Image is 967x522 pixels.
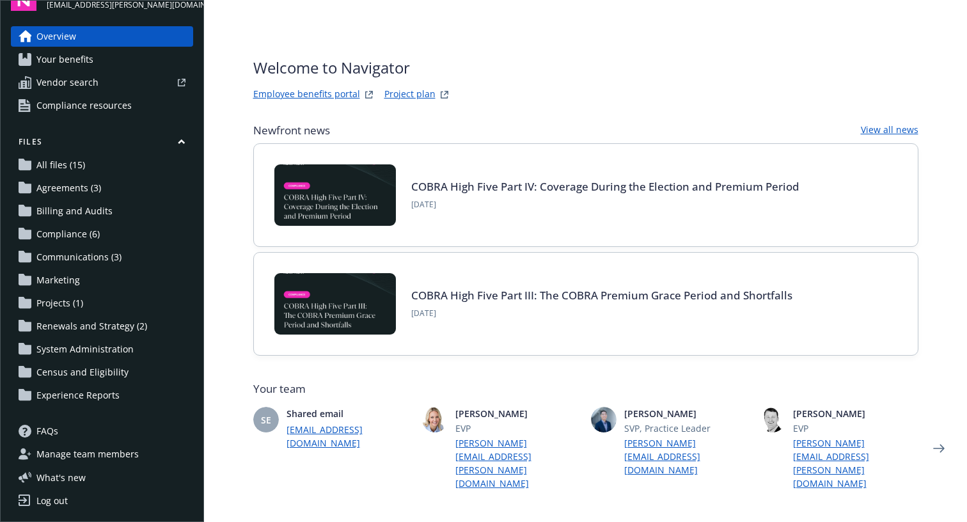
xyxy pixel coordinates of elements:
a: [EMAIL_ADDRESS][DOMAIN_NAME] [287,423,412,450]
a: Compliance resources [11,95,193,116]
img: photo [422,407,448,432]
span: Census and Eligibility [36,362,129,383]
a: System Administration [11,339,193,360]
a: Your benefits [11,49,193,70]
div: Log out [36,491,68,511]
a: [PERSON_NAME][EMAIL_ADDRESS][PERSON_NAME][DOMAIN_NAME] [793,436,918,490]
a: Next [929,438,949,459]
a: FAQs [11,421,193,441]
span: FAQs [36,421,58,441]
span: [PERSON_NAME] [793,407,918,420]
a: Compliance (6) [11,224,193,244]
span: Billing and Audits [36,201,113,221]
span: Projects (1) [36,293,83,313]
span: Marketing [36,270,80,290]
a: COBRA High Five Part III: The COBRA Premium Grace Period and Shortfalls [411,288,792,303]
a: projectPlanWebsite [437,87,452,102]
a: Overview [11,26,193,47]
span: Shared email [287,407,412,420]
a: Communications (3) [11,247,193,267]
span: System Administration [36,339,134,360]
a: Vendor search [11,72,193,93]
img: photo [760,407,785,432]
span: Compliance resources [36,95,132,116]
span: Renewals and Strategy (2) [36,316,147,336]
span: EVP [455,422,581,435]
img: photo [591,407,617,432]
button: Files [11,136,193,152]
span: [PERSON_NAME] [624,407,750,420]
a: Billing and Audits [11,201,193,221]
a: Renewals and Strategy (2) [11,316,193,336]
span: All files (15) [36,155,85,175]
span: What ' s new [36,471,86,484]
a: Projects (1) [11,293,193,313]
a: Manage team members [11,444,193,464]
a: Marketing [11,270,193,290]
span: [PERSON_NAME] [455,407,581,420]
a: Employee benefits portal [253,87,360,102]
span: Your team [253,381,918,397]
a: COBRA High Five Part IV: Coverage During the Election and Premium Period [411,179,799,194]
a: [PERSON_NAME][EMAIL_ADDRESS][DOMAIN_NAME] [624,436,750,477]
span: Agreements (3) [36,178,101,198]
button: What's new [11,471,106,484]
a: striveWebsite [361,87,377,102]
span: Welcome to Navigator [253,56,452,79]
span: Your benefits [36,49,93,70]
span: Newfront news [253,123,330,138]
span: EVP [793,422,918,435]
span: SE [261,413,271,427]
a: View all news [861,123,918,138]
a: Project plan [384,87,436,102]
a: [PERSON_NAME][EMAIL_ADDRESS][PERSON_NAME][DOMAIN_NAME] [455,436,581,490]
span: Vendor search [36,72,98,93]
span: Overview [36,26,76,47]
span: Experience Reports [36,385,120,406]
a: Experience Reports [11,385,193,406]
img: BLOG-Card Image - Compliance - COBRA High Five Pt 3 - 09-03-25.jpg [274,273,396,335]
span: [DATE] [411,199,799,210]
a: Agreements (3) [11,178,193,198]
span: SVP, Practice Leader [624,422,750,435]
span: Communications (3) [36,247,122,267]
span: [DATE] [411,308,792,319]
img: BLOG-Card Image - Compliance - COBRA High Five Pt 4 - 09-04-25.jpg [274,164,396,226]
a: All files (15) [11,155,193,175]
span: Manage team members [36,444,139,464]
a: Census and Eligibility [11,362,193,383]
span: Compliance (6) [36,224,100,244]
